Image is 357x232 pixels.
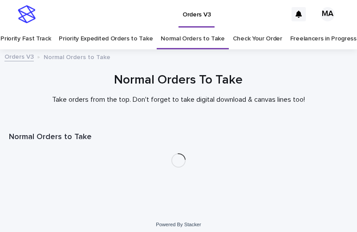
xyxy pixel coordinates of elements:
[290,28,357,49] a: Freelancers in Progress
[320,7,335,21] div: MA
[9,72,348,88] h1: Normal Orders To Take
[156,222,201,227] a: Powered By Stacker
[59,28,153,49] a: Priority Expedited Orders to Take
[18,5,36,23] img: stacker-logo-s-only.png
[9,96,348,104] p: Take orders from the top. Don't forget to take digital download & canvas lines too!
[233,28,282,49] a: Check Your Order
[44,52,110,61] p: Normal Orders to Take
[161,28,225,49] a: Normal Orders to Take
[4,51,34,61] a: Orders V3
[9,132,348,143] h1: Normal Orders to Take
[0,28,51,49] a: Priority Fast Track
